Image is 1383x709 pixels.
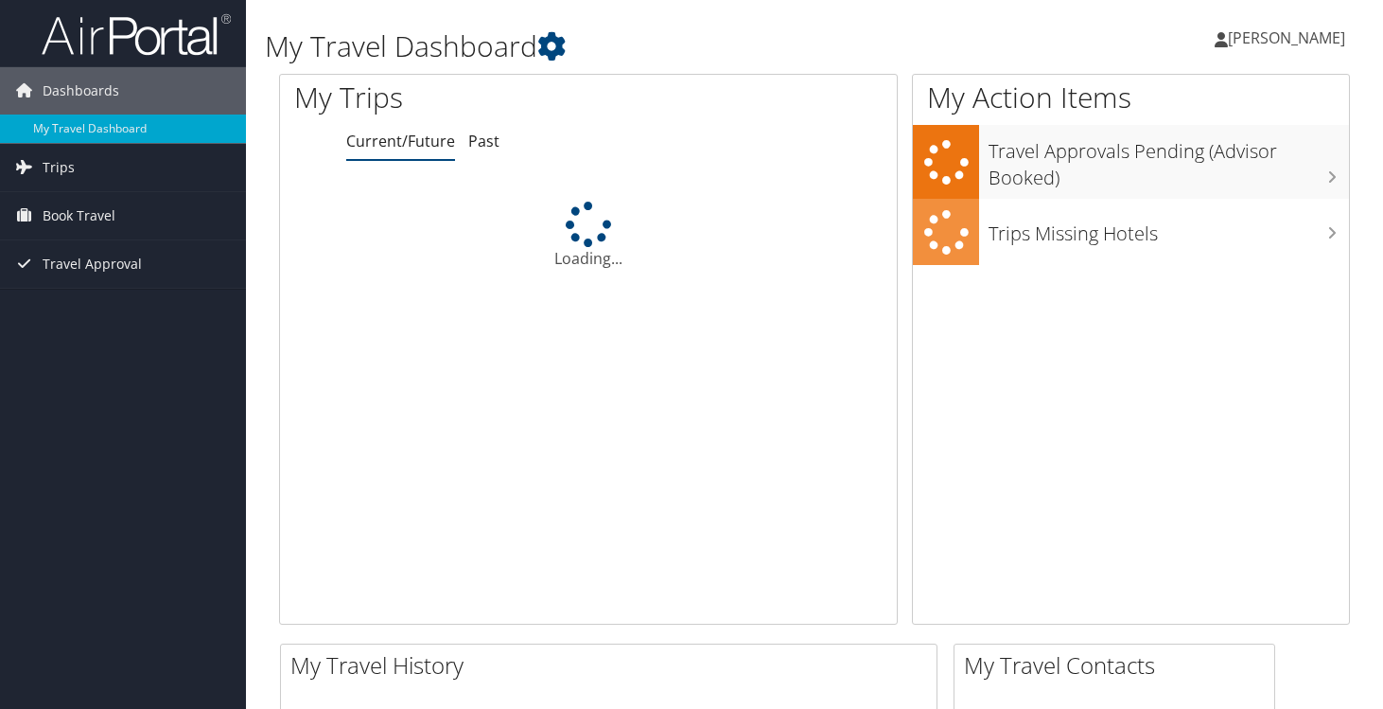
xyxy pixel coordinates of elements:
span: Travel Approval [43,240,142,288]
a: [PERSON_NAME] [1215,9,1364,66]
h1: My Action Items [913,78,1349,117]
a: Current/Future [346,131,455,151]
a: Travel Approvals Pending (Advisor Booked) [913,125,1349,198]
div: Loading... [280,202,897,270]
span: Book Travel [43,192,115,239]
h3: Trips Missing Hotels [989,211,1349,247]
h3: Travel Approvals Pending (Advisor Booked) [989,129,1349,191]
span: [PERSON_NAME] [1228,27,1345,48]
h1: My Travel Dashboard [265,27,998,66]
span: Dashboards [43,67,119,115]
h2: My Travel Contacts [964,649,1274,682]
h1: My Trips [294,78,625,117]
span: Trips [43,144,75,191]
a: Trips Missing Hotels [913,199,1349,266]
a: Past [468,131,499,151]
h2: My Travel History [290,649,937,682]
img: airportal-logo.png [42,12,231,57]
